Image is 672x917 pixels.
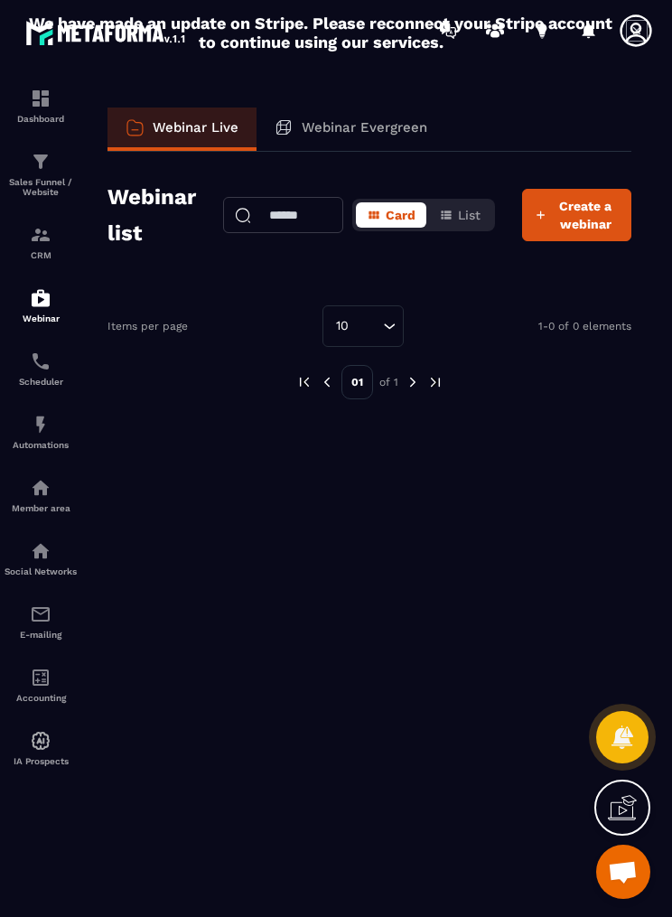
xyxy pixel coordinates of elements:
[107,108,257,151] a: Webinar Live
[386,208,415,222] span: Card
[5,177,77,197] p: Sales Funnel / Website
[5,463,77,527] a: automationsautomationsMember area
[322,305,404,347] div: Search for option
[30,540,51,562] img: social-network
[5,653,77,716] a: accountantaccountantAccounting
[25,16,188,49] img: logo
[30,88,51,109] img: formation
[30,667,51,688] img: accountant
[341,365,373,399] p: 01
[5,400,77,463] a: automationsautomationsAutomations
[5,274,77,337] a: automationsautomationsWebinar
[428,202,491,228] button: List
[5,527,77,590] a: social-networksocial-networkSocial Networks
[30,351,51,372] img: scheduler
[319,374,335,390] img: prev
[458,208,481,222] span: List
[302,119,427,136] p: Webinar Evergreen
[5,211,77,274] a: formationformationCRM
[30,224,51,246] img: formation
[5,630,77,640] p: E-mailing
[5,693,77,703] p: Accounting
[30,477,51,499] img: automations
[5,250,77,260] p: CRM
[5,74,77,137] a: formationformationDashboard
[30,604,51,625] img: email
[552,197,620,233] span: Create a webinar
[153,119,238,136] p: Webinar Live
[5,114,77,124] p: Dashboard
[522,189,631,241] button: Create a webinar
[5,503,77,513] p: Member area
[30,287,51,309] img: automations
[355,316,378,336] input: Search for option
[30,151,51,173] img: formation
[405,374,421,390] img: next
[5,756,77,766] p: IA Prospects
[5,337,77,400] a: schedulerschedulerScheduler
[427,374,443,390] img: next
[330,316,355,336] span: 10
[5,137,77,211] a: formationformationSales Funnel / Website
[107,320,188,332] p: Items per page
[5,313,77,323] p: Webinar
[356,202,426,228] button: Card
[538,320,631,332] p: 1-0 of 0 elements
[5,440,77,450] p: Automations
[5,590,77,653] a: emailemailE-mailing
[30,730,51,752] img: automations
[5,566,77,576] p: Social Networks
[107,179,196,251] h2: Webinar list
[379,375,398,389] p: of 1
[5,377,77,387] p: Scheduler
[596,845,650,899] a: Ouvrir le chat
[30,414,51,435] img: automations
[296,374,313,390] img: prev
[24,14,617,51] h2: We have made an update on Stripe. Please reconnect your Stripe account to continue using our serv...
